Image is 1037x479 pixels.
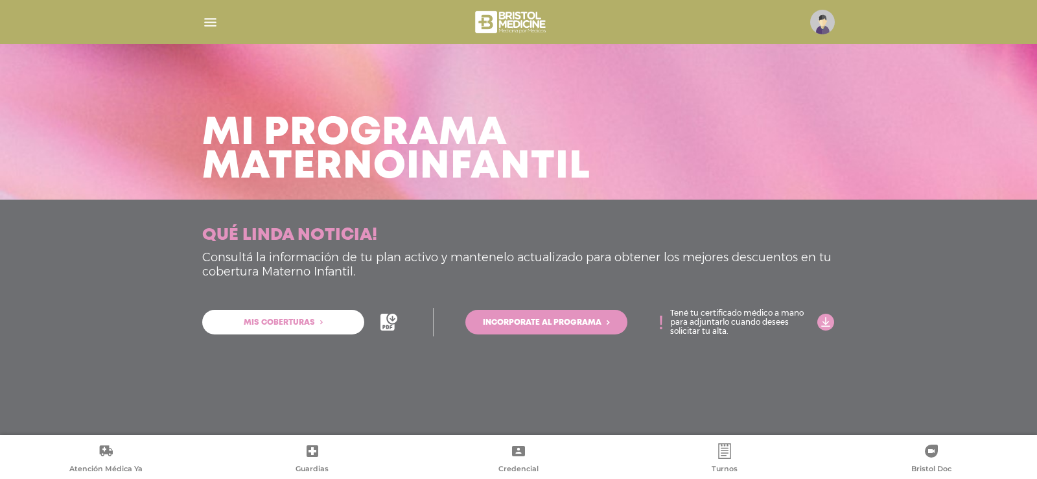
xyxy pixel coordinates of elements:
h3: Qué linda noticia! [202,226,377,246]
a: Atención Médica Ya [3,443,209,476]
a: Bristol Doc [828,443,1034,476]
img: bristol-medicine-blanco.png [473,6,550,38]
a: Turnos [622,443,828,476]
span: Atención Médica Ya [69,464,143,476]
h3: Mi Programa Materno Infantil [202,117,590,184]
a: Credencial [415,443,622,476]
span: Guardias [296,464,329,476]
span: Turnos [712,464,738,476]
span: Incorporate al programa [483,319,601,327]
span: Credencial [498,464,539,476]
span: Mis coberturas [244,319,315,327]
img: profile-placeholder.svg [810,10,835,34]
a: Mis coberturas [202,310,364,334]
img: Cober_menu-lines-white.svg [202,14,218,30]
span: Bristol Doc [911,464,951,476]
a: Incorporate al programa [465,310,627,334]
p: Consultá la información de tu plan activo y mantenelo actualizado para obtener los mejores descue... [202,251,835,279]
p: Tené tu certificado médico a mano para adjuntarlo cuando desees solicitar tu alta. [670,309,809,336]
a: Guardias [209,443,415,476]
